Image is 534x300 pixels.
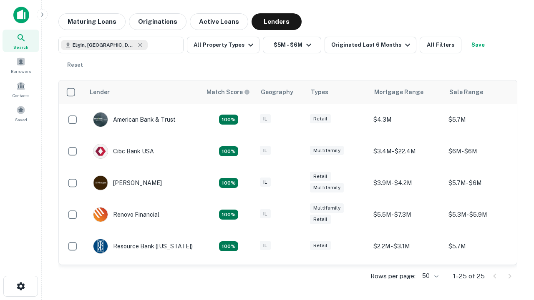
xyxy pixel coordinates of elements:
a: Contacts [3,78,39,100]
button: Originated Last 6 Months [325,37,416,53]
td: $5.5M - $7.3M [369,199,444,230]
img: picture [93,239,108,253]
div: Types [311,87,328,97]
th: Types [306,80,369,104]
img: capitalize-icon.png [13,7,29,23]
a: Borrowers [3,54,39,76]
th: Mortgage Range [369,80,444,104]
div: IL [260,114,271,124]
span: Saved [15,116,27,123]
img: picture [93,144,108,158]
div: Retail [310,172,331,181]
th: Sale Range [444,80,519,104]
div: [PERSON_NAME] [93,175,162,190]
th: Geography [256,80,306,104]
div: Sale Range [449,87,483,97]
img: picture [93,112,108,127]
td: $5.7M [444,104,519,135]
div: Lender [90,87,110,97]
div: Mortgage Range [374,87,423,97]
td: $4M [369,262,444,294]
div: Originated Last 6 Months [331,40,413,50]
img: picture [93,176,108,190]
td: $6M - $6M [444,135,519,167]
td: $3.9M - $4.2M [369,167,444,199]
img: picture [93,207,108,222]
div: American Bank & Trust [93,112,176,127]
button: Reset [62,57,88,73]
div: Matching Properties: 4, hasApolloMatch: undefined [219,178,238,188]
a: Saved [3,102,39,125]
div: IL [260,241,271,250]
div: IL [260,146,271,155]
div: Retail [310,114,331,124]
div: Matching Properties: 7, hasApolloMatch: undefined [219,115,238,125]
div: Matching Properties: 4, hasApolloMatch: undefined [219,210,238,220]
td: $5.7M - $6M [444,167,519,199]
div: Multifamily [310,183,344,192]
div: Retail [310,241,331,250]
td: $5.6M [444,262,519,294]
div: Retail [310,215,331,224]
th: Lender [85,80,202,104]
div: Multifamily [310,203,344,213]
button: $5M - $6M [263,37,321,53]
div: Geography [261,87,293,97]
th: Capitalize uses an advanced AI algorithm to match your search with the best lender. The match sco... [202,80,256,104]
td: $4.3M [369,104,444,135]
button: Active Loans [190,13,248,30]
button: Lenders [252,13,302,30]
button: Save your search to get updates of matches that match your search criteria. [465,37,491,53]
button: Originations [129,13,186,30]
span: Borrowers [11,68,31,75]
button: All Property Types [187,37,259,53]
button: All Filters [420,37,461,53]
div: Matching Properties: 4, hasApolloMatch: undefined [219,146,238,156]
div: Multifamily [310,146,344,155]
div: 50 [419,270,440,282]
span: Elgin, [GEOGRAPHIC_DATA], [GEOGRAPHIC_DATA] [73,41,135,49]
td: $3.4M - $22.4M [369,135,444,167]
a: Search [3,30,39,52]
iframe: Chat Widget [492,207,534,247]
div: IL [260,209,271,219]
p: Rows per page: [370,271,416,281]
div: Capitalize uses an advanced AI algorithm to match your search with the best lender. The match sco... [207,87,250,97]
td: $5.3M - $5.9M [444,199,519,230]
span: Search [13,44,28,50]
div: Renovo Financial [93,207,159,222]
p: 1–25 of 25 [453,271,485,281]
div: Resource Bank ([US_STATE]) [93,239,193,254]
td: $2.2M - $3.1M [369,230,444,262]
span: Contacts [13,92,29,99]
div: Cibc Bank USA [93,144,154,159]
button: Maturing Loans [58,13,126,30]
div: Matching Properties: 4, hasApolloMatch: undefined [219,241,238,251]
div: IL [260,177,271,187]
h6: Match Score [207,87,248,97]
td: $5.7M [444,230,519,262]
